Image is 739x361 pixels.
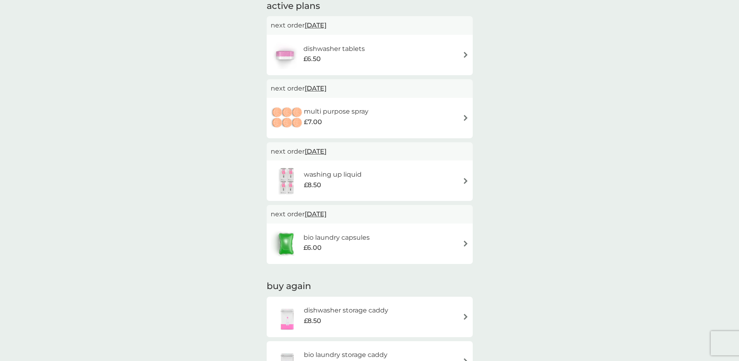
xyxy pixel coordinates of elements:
img: arrow right [463,178,469,184]
h6: multi purpose spray [304,106,368,117]
p: next order [271,20,469,31]
img: arrow right [463,115,469,121]
span: [DATE] [305,206,326,222]
span: £7.00 [304,117,322,127]
img: arrow right [463,241,469,247]
span: £6.50 [303,54,321,64]
img: dishwasher tablets [271,41,299,69]
h6: bio laundry capsules [303,232,370,243]
span: £8.50 [304,180,321,190]
img: arrow right [463,314,469,320]
p: next order [271,209,469,220]
p: next order [271,83,469,94]
img: washing up liquid [271,167,304,195]
h6: bio laundry storage caddy [304,350,387,360]
span: £6.00 [303,243,322,253]
h6: dishwasher tablets [303,44,365,54]
span: [DATE] [305,144,326,159]
span: £8.50 [304,316,321,326]
img: bio laundry capsules [271,230,301,258]
h6: dishwasher storage caddy [304,305,388,316]
p: next order [271,146,469,157]
img: arrow right [463,52,469,58]
img: dishwasher storage caddy [271,303,304,331]
span: [DATE] [305,80,326,96]
img: multi purpose spray [271,104,304,132]
span: [DATE] [305,17,326,33]
h2: buy again [267,280,473,293]
h6: washing up liquid [304,169,362,180]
